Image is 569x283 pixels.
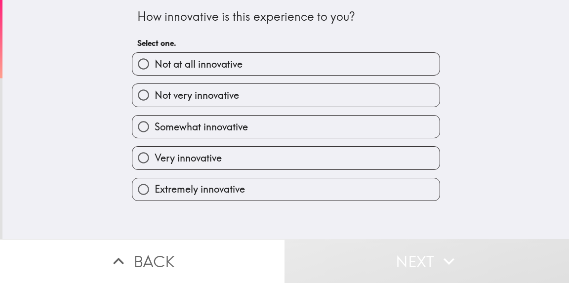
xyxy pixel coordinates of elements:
[132,116,440,138] button: Somewhat innovative
[155,88,239,102] span: Not very innovative
[137,38,435,48] h6: Select one.
[132,84,440,106] button: Not very innovative
[132,53,440,75] button: Not at all innovative
[155,151,222,165] span: Very innovative
[132,178,440,201] button: Extremely innovative
[137,8,435,25] div: How innovative is this experience to you?
[155,120,248,134] span: Somewhat innovative
[132,147,440,169] button: Very innovative
[155,182,245,196] span: Extremely innovative
[155,57,243,71] span: Not at all innovative
[284,239,569,283] button: Next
